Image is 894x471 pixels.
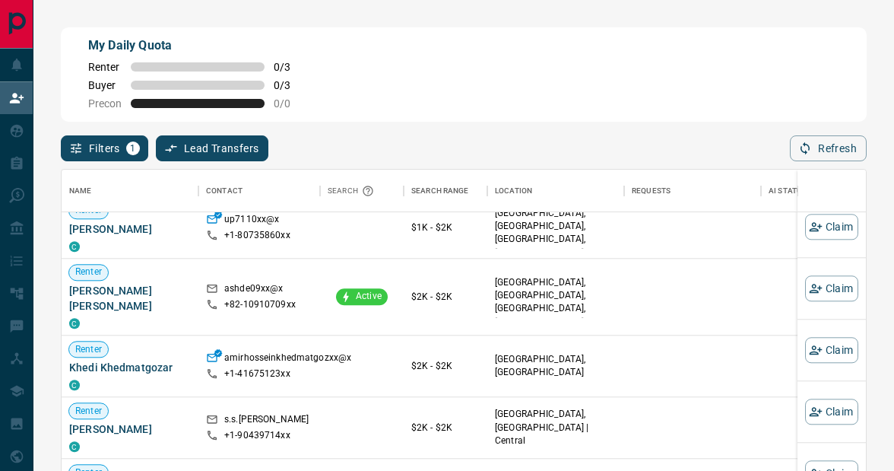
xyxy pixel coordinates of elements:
[128,143,138,154] span: 1
[88,37,307,55] p: My Daily Quota
[69,405,108,418] span: Renter
[69,422,191,437] span: [PERSON_NAME]
[487,170,624,212] div: Location
[224,282,283,298] p: ashde09xx@x
[206,170,243,212] div: Contact
[156,135,269,161] button: Lead Transfers
[224,298,296,311] p: +82- 10910709xx
[411,290,480,304] p: $2K - $2K
[69,283,191,313] span: [PERSON_NAME] [PERSON_NAME]
[69,343,108,356] span: Renter
[69,441,80,452] div: condos.ca
[62,170,198,212] div: Name
[495,353,617,379] p: [GEOGRAPHIC_DATA], [GEOGRAPHIC_DATA]
[224,368,290,380] p: +1- 41675123xx
[495,276,617,342] p: [GEOGRAPHIC_DATA], [GEOGRAPHIC_DATA], [GEOGRAPHIC_DATA], [GEOGRAPHIC_DATA] | [GEOGRAPHIC_DATA]
[274,79,307,91] span: 0 / 3
[224,429,290,442] p: +1- 90439714xx
[411,170,469,212] div: Search Range
[805,399,858,425] button: Claim
[69,221,191,237] span: [PERSON_NAME]
[790,135,867,161] button: Refresh
[350,291,388,304] span: Active
[411,359,480,373] p: $2K - $2K
[69,380,80,390] div: condos.ca
[274,61,307,73] span: 0 / 3
[224,413,309,429] p: s.s.[PERSON_NAME]
[404,170,487,212] div: Search Range
[411,421,480,434] p: $2K - $2K
[769,170,807,212] div: AI Status
[328,170,378,212] div: Search
[88,79,122,91] span: Buyer
[69,318,80,329] div: condos.ca
[495,170,532,212] div: Location
[224,213,279,229] p: up7110xx@x
[495,409,617,447] p: [GEOGRAPHIC_DATA], [GEOGRAPHIC_DATA] | Central
[624,170,761,212] div: Requests
[69,360,191,375] span: Khedi Khedmatgozar
[224,229,290,242] p: +1- 80735860xx
[495,207,617,272] p: [GEOGRAPHIC_DATA], [GEOGRAPHIC_DATA], [GEOGRAPHIC_DATA], [GEOGRAPHIC_DATA] | [GEOGRAPHIC_DATA]
[69,170,92,212] div: Name
[88,61,122,73] span: Renter
[224,352,351,368] p: amirhosseinkhedmatgozxx@x
[411,221,480,234] p: $1K - $2K
[88,97,122,110] span: Precon
[632,170,670,212] div: Requests
[805,215,858,240] button: Claim
[69,241,80,252] div: condos.ca
[61,135,148,161] button: Filters1
[805,276,858,302] button: Claim
[198,170,320,212] div: Contact
[274,97,307,110] span: 0 / 0
[69,266,108,279] span: Renter
[805,337,858,363] button: Claim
